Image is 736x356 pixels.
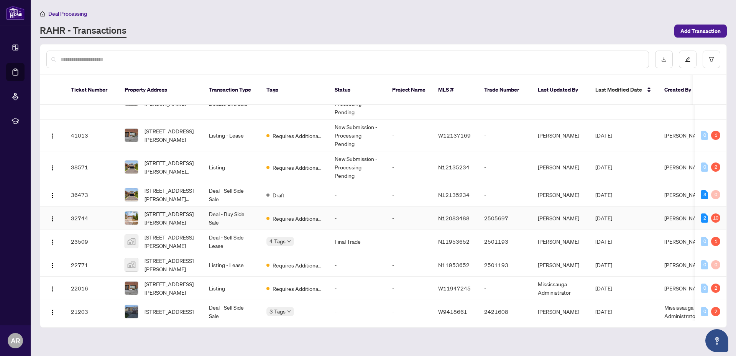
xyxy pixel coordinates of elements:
span: [PERSON_NAME] [664,164,706,171]
div: 0 [701,237,708,246]
span: [PERSON_NAME] [664,215,706,221]
td: - [329,183,386,207]
div: 2 [711,162,720,172]
div: 1 [711,131,720,140]
img: Logo [49,286,56,292]
span: [STREET_ADDRESS][PERSON_NAME] [145,233,197,250]
img: thumbnail-img [125,305,138,318]
th: MLS # [432,75,478,105]
th: Status [329,75,386,105]
button: filter [703,51,720,68]
span: [STREET_ADDRESS][PERSON_NAME] [145,127,197,144]
div: 0 [701,284,708,293]
div: 2 [711,284,720,293]
img: thumbnail-img [125,258,138,271]
td: New Submission - Processing Pending [329,151,386,183]
th: Last Updated By [532,75,589,105]
td: [PERSON_NAME] [532,253,589,277]
div: 2 [701,213,708,223]
span: [PERSON_NAME] [664,261,706,268]
button: Logo [46,305,59,318]
img: thumbnail-img [125,235,138,248]
div: 0 [711,190,720,199]
td: New Submission - Processing Pending [329,120,386,151]
span: Draft [273,191,284,199]
td: - [386,207,432,230]
img: Logo [49,192,56,199]
div: 3 [701,190,708,199]
span: [PERSON_NAME] [664,191,706,198]
td: - [386,230,432,253]
span: N12083488 [438,215,470,221]
span: filter [709,57,714,62]
img: Logo [49,216,56,222]
td: - [386,183,432,207]
div: 0 [701,162,708,172]
span: N12135234 [438,191,470,198]
img: Logo [49,165,56,171]
td: Listing - Lease [203,120,260,151]
img: Logo [49,262,56,269]
div: 2 [711,307,720,316]
img: thumbnail-img [125,161,138,174]
td: [PERSON_NAME] [532,151,589,183]
button: Open asap [705,329,728,352]
td: 2505697 [478,207,532,230]
button: Logo [46,161,59,173]
span: home [40,11,45,16]
td: - [478,120,532,151]
span: [DATE] [595,132,612,139]
span: Requires Additional Docs [273,131,322,140]
span: 4 Tags [269,237,286,246]
span: N11953652 [438,261,470,268]
div: 0 [711,260,720,269]
a: RAHR - Transactions [40,24,127,38]
span: [DATE] [595,215,612,221]
th: Last Modified Date [589,75,658,105]
td: 21203 [65,300,118,323]
td: - [386,253,432,277]
span: [STREET_ADDRESS] [145,307,194,316]
img: Logo [49,133,56,139]
span: W12137169 [438,132,471,139]
span: Requires Additional Docs [273,284,322,293]
img: Logo [49,309,56,315]
th: Trade Number [478,75,532,105]
td: [PERSON_NAME] [532,183,589,207]
span: 3 Tags [269,307,286,316]
span: AR [11,335,20,346]
div: 1 [711,237,720,246]
td: 36473 [65,183,118,207]
td: - [478,183,532,207]
button: edit [679,51,697,68]
span: Requires Additional Docs [273,261,322,269]
td: Listing [203,277,260,300]
button: Logo [46,282,59,294]
button: Logo [46,189,59,201]
td: - [478,151,532,183]
th: Project Name [386,75,432,105]
td: 22016 [65,277,118,300]
td: - [329,207,386,230]
td: [PERSON_NAME] [532,207,589,230]
img: logo [6,6,25,20]
td: - [478,277,532,300]
td: Deal - Sell Side Sale [203,183,260,207]
span: Requires Additional Docs [273,214,322,223]
td: 38571 [65,151,118,183]
span: [DATE] [595,164,612,171]
img: thumbnail-img [125,188,138,201]
span: down [287,240,291,243]
td: 23509 [65,230,118,253]
span: [DATE] [595,308,612,315]
span: W11947245 [438,285,471,292]
button: Logo [46,259,59,271]
span: down [287,310,291,313]
div: 10 [711,213,720,223]
span: Mississauga Administrator [664,304,697,319]
span: [STREET_ADDRESS][PERSON_NAME] [145,256,197,273]
td: - [329,253,386,277]
td: [PERSON_NAME] [532,120,589,151]
span: [STREET_ADDRESS][PERSON_NAME] [145,280,197,297]
th: Tags [260,75,329,105]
